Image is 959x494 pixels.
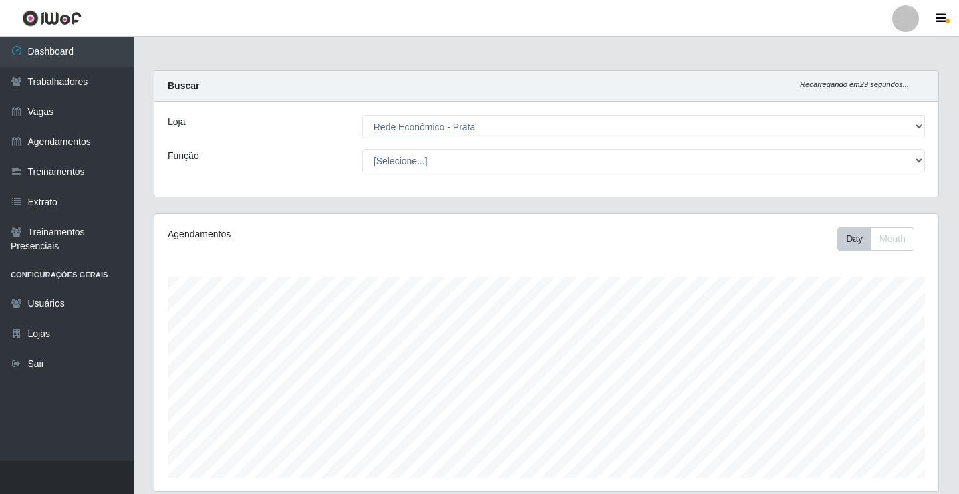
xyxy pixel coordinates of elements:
[168,149,199,163] label: Função
[837,227,925,251] div: Toolbar with button groups
[837,227,871,251] button: Day
[837,227,914,251] div: First group
[871,227,914,251] button: Month
[168,80,199,91] strong: Buscar
[168,115,185,129] label: Loja
[168,227,472,241] div: Agendamentos
[22,10,82,27] img: CoreUI Logo
[800,80,909,88] i: Recarregando em 29 segundos...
